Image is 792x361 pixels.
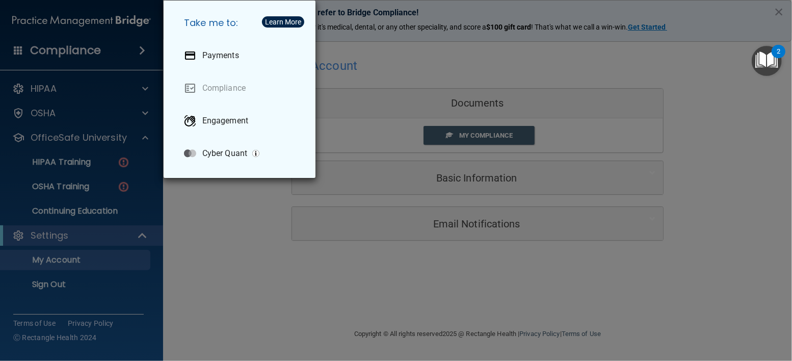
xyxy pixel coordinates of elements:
[202,116,248,126] p: Engagement
[176,107,307,135] a: Engagement
[752,46,782,76] button: Open Resource Center, 2 new notifications
[202,50,239,61] p: Payments
[176,139,307,168] a: Cyber Quant
[176,41,307,70] a: Payments
[616,305,780,346] iframe: Drift Widget Chat Controller
[202,148,247,159] p: Cyber Quant
[777,51,780,65] div: 2
[176,74,307,102] a: Compliance
[265,18,301,25] div: Learn More
[176,9,307,37] h5: Take me to:
[262,16,304,28] button: Learn More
